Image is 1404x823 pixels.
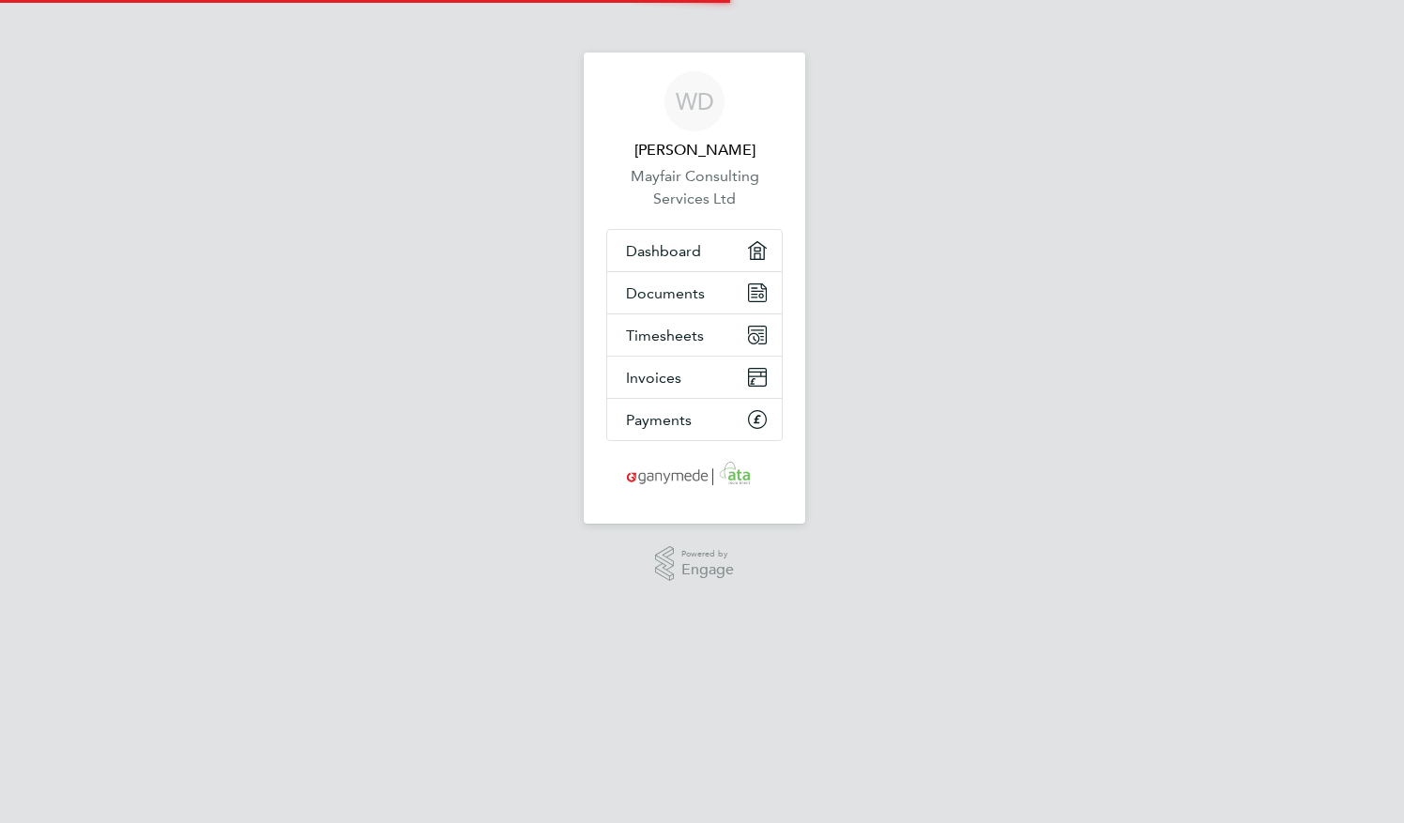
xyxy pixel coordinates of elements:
[626,284,705,302] span: Documents
[606,139,783,161] span: Waseem Dookhith
[621,460,769,490] img: ganymedesolutions-logo-retina.png
[626,242,701,260] span: Dashboard
[584,53,805,524] nav: Main navigation
[626,327,704,344] span: Timesheets
[607,272,782,313] a: Documents
[607,357,782,398] a: Invoices
[681,546,734,562] span: Powered by
[607,399,782,440] a: Payments
[681,562,734,578] span: Engage
[606,460,783,490] a: Go to home page
[655,546,735,582] a: Powered byEngage
[606,71,783,161] a: WD[PERSON_NAME]
[626,369,681,387] span: Invoices
[606,165,783,210] a: Mayfair Consulting Services Ltd
[626,411,692,429] span: Payments
[607,314,782,356] a: Timesheets
[607,230,782,271] a: Dashboard
[676,89,714,114] span: WD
